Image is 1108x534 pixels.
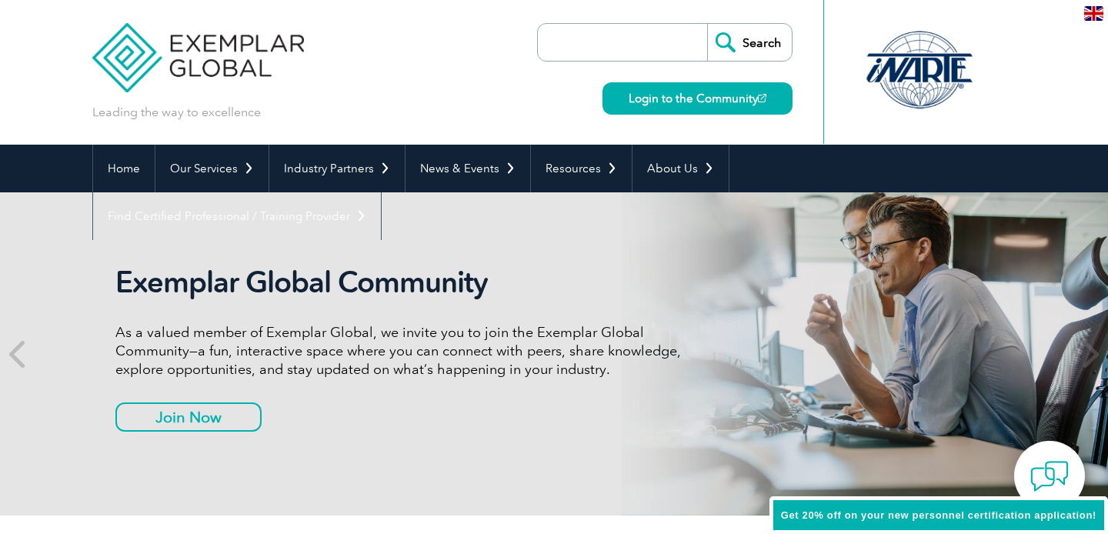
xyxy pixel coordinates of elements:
[115,323,692,379] p: As a valued member of Exemplar Global, we invite you to join the Exemplar Global Community—a fun,...
[155,145,269,192] a: Our Services
[405,145,530,192] a: News & Events
[632,145,729,192] a: About Us
[269,145,405,192] a: Industry Partners
[707,24,792,61] input: Search
[602,82,793,115] a: Login to the Community
[531,145,632,192] a: Resources
[1030,457,1069,496] img: contact-chat.png
[92,104,261,121] p: Leading the way to excellence
[93,145,155,192] a: Home
[115,265,692,300] h2: Exemplar Global Community
[781,509,1096,521] span: Get 20% off on your new personnel certification application!
[1084,6,1103,21] img: en
[115,402,262,432] a: Join Now
[93,192,381,240] a: Find Certified Professional / Training Provider
[758,94,766,102] img: open_square.png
